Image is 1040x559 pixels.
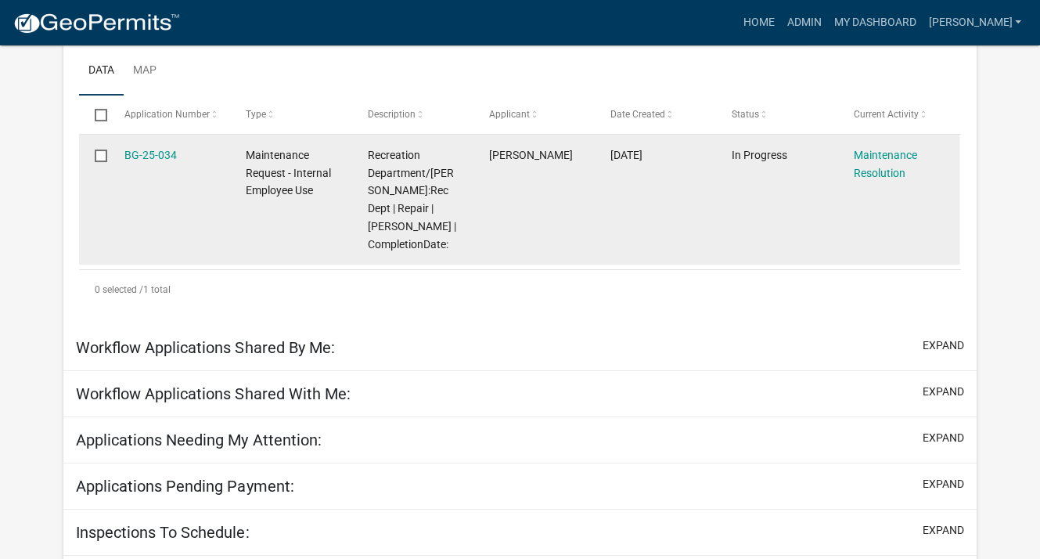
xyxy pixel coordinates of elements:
[95,284,143,295] span: 0 selected /
[124,149,177,161] a: BG-25-034
[923,476,964,492] button: expand
[923,522,964,539] button: expand
[489,109,530,120] span: Applicant
[367,109,415,120] span: Description
[838,96,959,133] datatable-header-cell: Current Activity
[76,338,334,357] h5: Workflow Applications Shared By Me:
[246,109,266,120] span: Type
[853,109,918,120] span: Current Activity
[76,523,249,542] h5: Inspections To Schedule:
[110,96,231,133] datatable-header-cell: Application Number
[79,46,124,96] a: Data
[923,430,964,446] button: expand
[736,8,780,38] a: Home
[610,109,665,120] span: Date Created
[923,384,964,400] button: expand
[76,384,350,403] h5: Workflow Applications Shared With Me:
[489,149,573,161] span: Paul Metz
[79,270,960,309] div: 1 total
[79,96,109,133] datatable-header-cell: Select
[610,149,642,161] span: 07/28/2025
[922,8,1027,38] a: [PERSON_NAME]
[780,8,827,38] a: Admin
[124,109,210,120] span: Application Number
[352,96,473,133] datatable-header-cell: Description
[923,337,964,354] button: expand
[853,149,916,179] a: Maintenance Resolution
[367,149,455,251] span: Recreation Department/Sammy Haggard:Rec Dept | Repair | Paul | CompletionDate:
[231,96,352,133] datatable-header-cell: Type
[732,109,759,120] span: Status
[124,46,166,96] a: Map
[76,431,321,449] h5: Applications Needing My Attention:
[596,96,717,133] datatable-header-cell: Date Created
[246,149,331,197] span: Maintenance Request - Internal Employee Use
[474,96,596,133] datatable-header-cell: Applicant
[732,149,787,161] span: In Progress
[827,8,922,38] a: My Dashboard
[717,96,838,133] datatable-header-cell: Status
[76,477,293,496] h5: Applications Pending Payment:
